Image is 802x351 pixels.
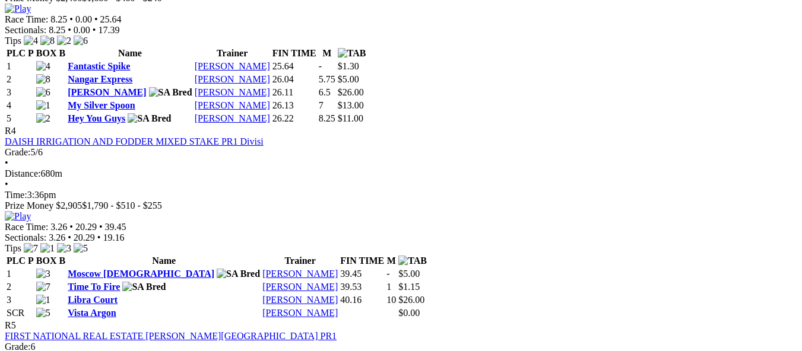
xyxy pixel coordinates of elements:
span: BOX [36,256,57,266]
text: 10 [386,295,396,305]
td: 4 [6,100,34,111]
div: 3:36pm [5,190,797,200]
span: $26.00 [398,295,424,305]
text: 8.25 [319,113,335,123]
span: Tips [5,243,21,253]
a: Vista Argon [68,308,116,318]
span: Race Time: [5,222,48,232]
img: 2 [36,113,50,124]
a: My Silver Spoon [68,100,135,110]
text: 6.5 [319,87,331,97]
img: 8 [40,36,55,46]
span: $1,790 - $510 - $255 [82,200,162,210]
span: P [28,48,34,58]
span: Distance: [5,168,40,178]
span: • [99,222,103,232]
span: $5.00 [338,74,359,84]
td: 39.53 [340,281,385,293]
img: 8 [36,74,50,85]
img: 2 [57,36,71,46]
span: • [68,25,71,35]
text: - [386,269,389,279]
td: SCR [6,307,34,319]
img: 5 [74,243,88,254]
div: 5/6 [5,147,797,158]
span: 0.00 [75,14,92,24]
td: 26.11 [272,87,317,98]
span: Race Time: [5,14,48,24]
span: BOX [36,48,57,58]
span: B [59,256,65,266]
span: Sectionals: [5,232,46,242]
span: Sectionals: [5,25,46,35]
span: 8.25 [49,25,65,35]
text: 7 [319,100,324,110]
span: R5 [5,320,16,330]
td: 40.16 [340,294,385,306]
span: • [5,179,8,189]
a: [PERSON_NAME] [195,87,270,97]
span: 17.39 [98,25,119,35]
img: 1 [40,243,55,254]
img: 7 [36,282,50,292]
span: • [69,222,73,232]
span: PLC [7,256,26,266]
span: 20.29 [75,222,97,232]
img: 1 [36,295,50,305]
th: Name [67,255,261,267]
text: - [319,61,322,71]
span: $26.00 [338,87,364,97]
th: FIN TIME [340,255,385,267]
span: $5.00 [398,269,420,279]
img: 3 [57,243,71,254]
td: 39.45 [340,268,385,280]
img: SA Bred [128,113,171,124]
th: Trainer [262,255,338,267]
span: Tips [5,36,21,46]
span: 19.16 [103,232,124,242]
img: 5 [36,308,50,318]
a: [PERSON_NAME] [68,87,146,97]
span: Time: [5,190,27,200]
td: 3 [6,294,34,306]
img: SA Bred [217,269,260,279]
img: 4 [36,61,50,72]
text: 1 [386,282,391,292]
span: 39.45 [105,222,126,232]
span: R4 [5,126,16,136]
a: Moscow [DEMOGRAPHIC_DATA] [68,269,214,279]
img: 4 [24,36,38,46]
td: 1 [6,268,34,280]
a: [PERSON_NAME] [195,113,270,123]
a: DAISH IRRIGATION AND FODDER MIXED STAKE PR1 Divisi [5,136,264,146]
span: $0.00 [398,308,420,318]
a: [PERSON_NAME] [262,282,338,292]
span: • [93,25,96,35]
span: 3.26 [50,222,67,232]
a: [PERSON_NAME] [262,269,338,279]
a: [PERSON_NAME] [195,100,270,110]
div: Prize Money $2,905 [5,200,797,211]
span: $1.15 [398,282,420,292]
span: 0.00 [74,25,90,35]
img: TAB [398,256,427,266]
span: Grade: [5,147,31,157]
th: FIN TIME [272,47,317,59]
text: 5.75 [319,74,335,84]
th: M [386,255,397,267]
span: • [68,232,71,242]
span: B [59,48,65,58]
span: PLC [7,48,26,58]
td: 3 [6,87,34,98]
span: • [5,158,8,168]
img: SA Bred [122,282,166,292]
th: Trainer [194,47,271,59]
span: 25.64 [100,14,122,24]
img: TAB [338,48,366,59]
span: $13.00 [338,100,364,110]
td: 5 [6,113,34,125]
span: 3.26 [49,232,65,242]
a: Libra Court [68,295,118,305]
div: 680m [5,168,797,179]
span: • [94,14,98,24]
